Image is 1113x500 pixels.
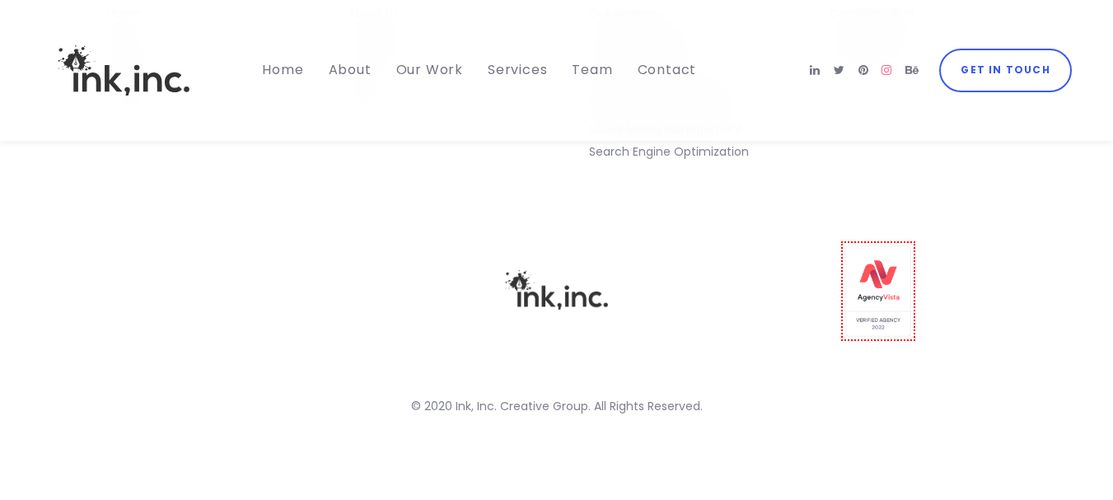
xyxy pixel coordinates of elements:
[46,26,81,40] div: v 4.0.25
[961,61,1050,80] span: Get in Touch
[164,96,177,109] img: tab_keywords_by_traffic_grey.svg
[638,60,697,79] span: Contact
[505,270,608,310] img: Ink, Inc. Company Logo in Black Raster Format with Transparent Background
[182,97,278,108] div: Keywords by Traffic
[44,96,58,109] img: tab_domain_overview_orange.svg
[329,60,372,79] span: About
[43,43,181,56] div: Domain: [DOMAIN_NAME]
[939,49,1072,91] a: Get in Touch
[26,26,40,40] img: logo_orange.svg
[845,245,911,336] img: Agency Vista Verified
[63,97,147,108] div: Domain Overview
[26,43,40,56] img: website_grey.svg
[572,60,612,79] span: Team
[396,60,463,79] span: Our Work
[41,15,206,126] img: Ink, Inc. | Marketing Agency
[87,266,384,307] iframe: [object Object]2
[589,140,765,163] a: Search Engine Optimization
[488,60,547,79] span: Services
[262,60,303,79] span: Home
[411,398,703,414] span: © 2020 Ink, Inc. Creative Group. All Rights Reserved.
